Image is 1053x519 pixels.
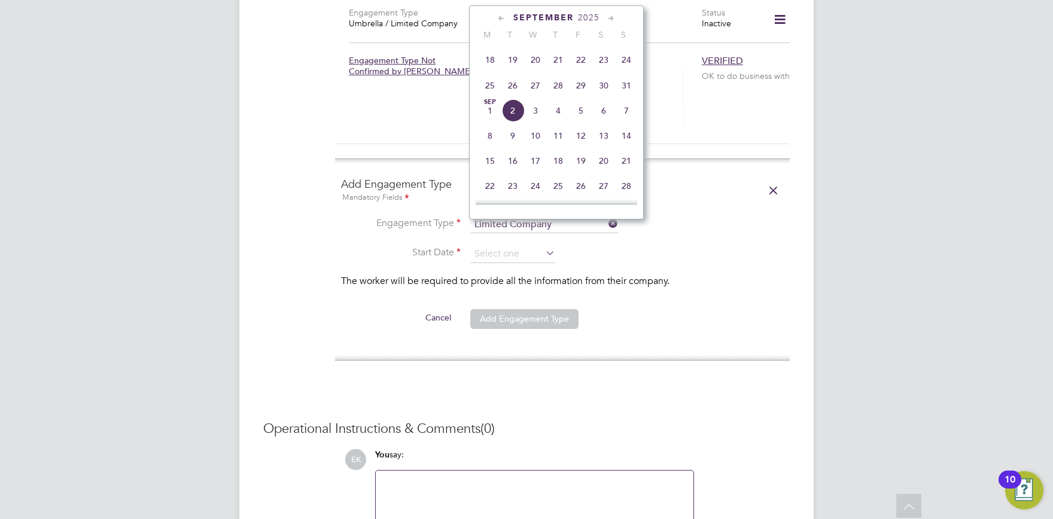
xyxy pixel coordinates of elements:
[702,7,725,18] label: Status
[592,99,615,122] span: 6
[592,175,615,197] span: 27
[341,217,461,230] label: Engagement Type
[615,99,638,122] span: 7
[479,99,501,122] span: 1
[1005,480,1015,495] div: 10
[524,149,547,172] span: 17
[480,420,495,436] span: (0)
[702,71,795,81] span: OK to do business with
[544,29,567,40] span: T
[479,124,501,147] span: 8
[341,177,784,204] h4: Add Engagement Type
[570,175,592,197] span: 26
[547,99,570,122] span: 4
[470,309,579,328] button: Add Engagement Type
[501,48,524,71] span: 19
[341,191,784,204] div: Mandatory Fields
[592,124,615,147] span: 13
[567,29,589,40] span: F
[615,124,638,147] span: 14
[547,48,570,71] span: 21
[547,124,570,147] span: 11
[524,99,547,122] span: 3
[501,175,524,197] span: 23
[570,149,592,172] span: 19
[592,48,615,71] span: 23
[375,449,694,470] div: say:
[592,149,615,172] span: 20
[501,74,524,97] span: 26
[479,99,501,105] span: Sep
[570,48,592,71] span: 22
[615,175,638,197] span: 28
[589,29,612,40] span: S
[1005,471,1043,509] button: Open Resource Center, 10 new notifications
[479,48,501,71] span: 18
[615,149,638,172] span: 21
[578,13,599,23] span: 2025
[524,48,547,71] span: 20
[349,7,418,18] label: Engagement Type
[349,18,460,29] div: Umbrella / Limited Company
[501,149,524,172] span: 16
[615,74,638,97] span: 31
[341,275,784,288] p: The worker will be required to provide all the information from their company.
[702,55,743,67] span: VERIFIED
[547,149,570,172] span: 18
[416,308,461,327] button: Cancel
[570,124,592,147] span: 12
[479,175,501,197] span: 22
[591,18,702,29] div: [DATE]
[501,124,524,147] span: 9
[524,175,547,197] span: 24
[479,149,501,172] span: 15
[592,74,615,97] span: 30
[349,55,473,77] span: Engagement Type Not Confirmed by [PERSON_NAME]
[521,29,544,40] span: W
[615,48,638,71] span: 24
[263,420,790,438] h3: Operational Instructions & Comments
[470,245,555,263] input: Select one
[524,74,547,97] span: 27
[470,216,618,233] input: Select one
[547,175,570,197] span: 25
[524,124,547,147] span: 10
[498,29,521,40] span: T
[501,99,524,122] span: 2
[702,18,757,29] div: Inactive
[547,74,570,97] span: 28
[341,246,461,259] label: Start Date
[513,13,574,23] span: September
[612,29,635,40] span: S
[476,29,498,40] span: M
[345,449,366,470] span: EK
[479,74,501,97] span: 25
[570,99,592,122] span: 5
[570,74,592,97] span: 29
[375,450,389,460] span: You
